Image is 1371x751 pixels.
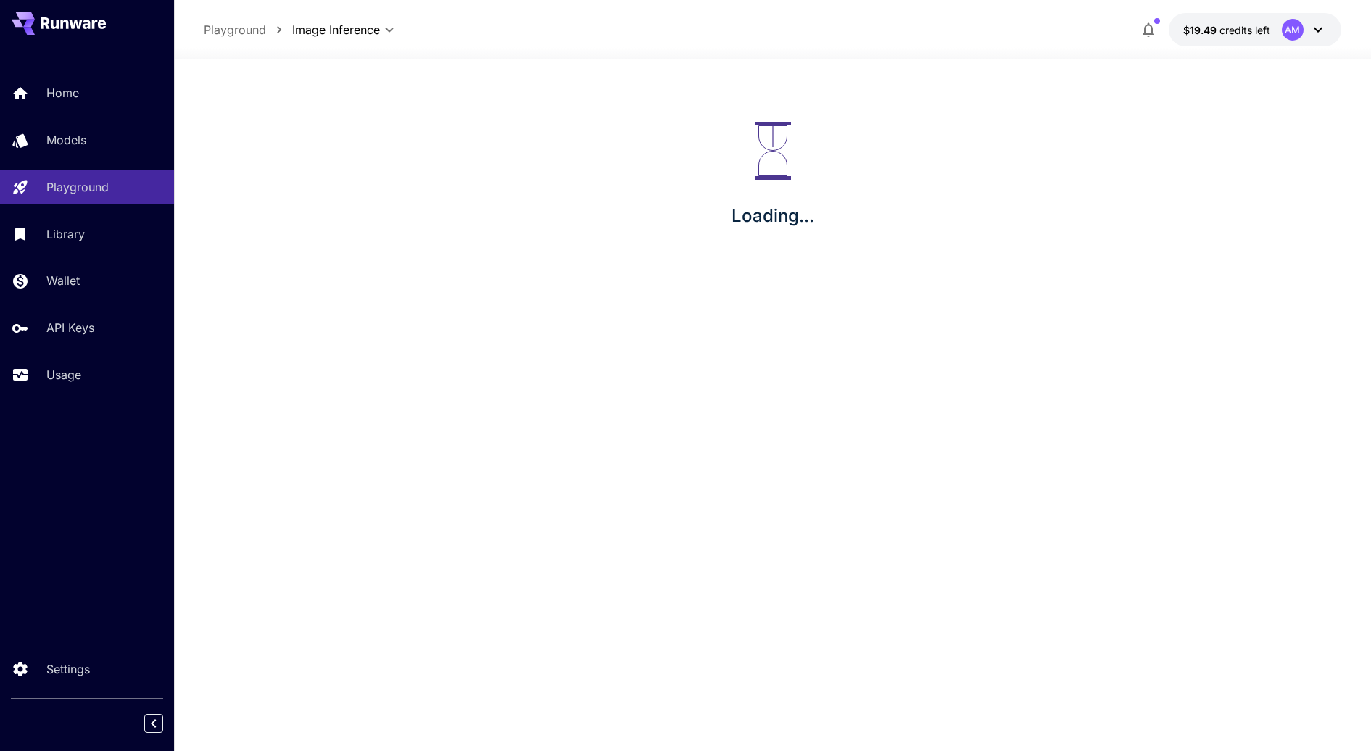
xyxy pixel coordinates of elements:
nav: breadcrumb [204,21,292,38]
p: Loading... [732,203,814,229]
p: Usage [46,366,81,383]
a: Playground [204,21,266,38]
div: AM [1282,19,1304,41]
div: $19.488 [1183,22,1270,38]
p: API Keys [46,319,94,336]
p: Home [46,84,79,101]
button: Collapse sidebar [144,714,163,733]
p: Wallet [46,272,80,289]
button: $19.488AM [1169,13,1341,46]
p: Library [46,225,85,243]
span: $19.49 [1183,24,1219,36]
p: Playground [46,178,109,196]
span: credits left [1219,24,1270,36]
p: Models [46,131,86,149]
div: Collapse sidebar [155,710,174,737]
p: Settings [46,660,90,678]
span: Image Inference [292,21,380,38]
